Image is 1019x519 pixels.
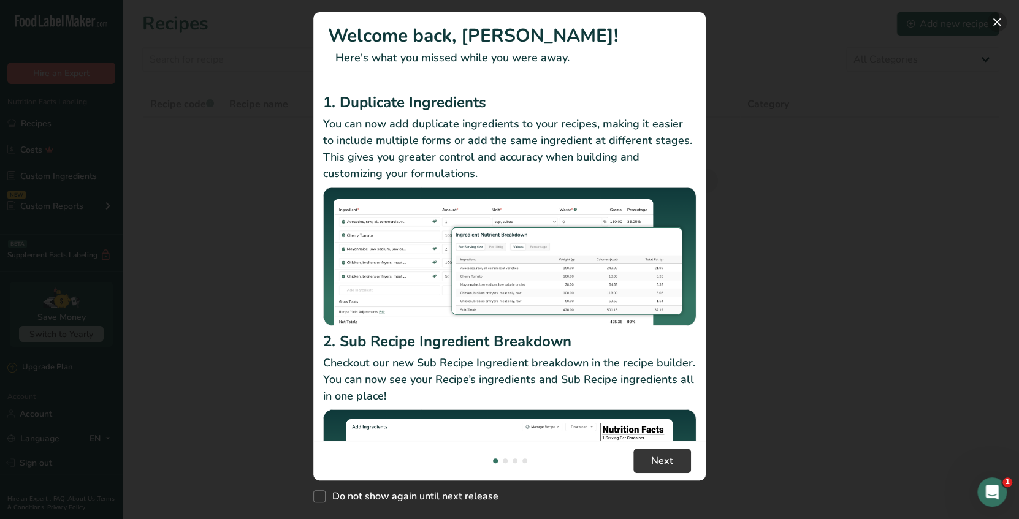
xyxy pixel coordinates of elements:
[977,477,1007,507] iframe: Intercom live chat
[1002,477,1012,487] span: 1
[323,355,696,404] p: Checkout our new Sub Recipe Ingredient breakdown in the recipe builder. You can now see your Reci...
[323,91,696,113] h2: 1. Duplicate Ingredients
[323,116,696,182] p: You can now add duplicate ingredients to your recipes, making it easier to include multiple forms...
[328,22,691,50] h1: Welcome back, [PERSON_NAME]!
[633,449,691,473] button: Next
[323,187,696,326] img: Duplicate Ingredients
[326,490,498,502] span: Do not show again until next release
[323,330,696,352] h2: 2. Sub Recipe Ingredient Breakdown
[651,453,673,468] span: Next
[328,50,691,66] p: Here's what you missed while you were away.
